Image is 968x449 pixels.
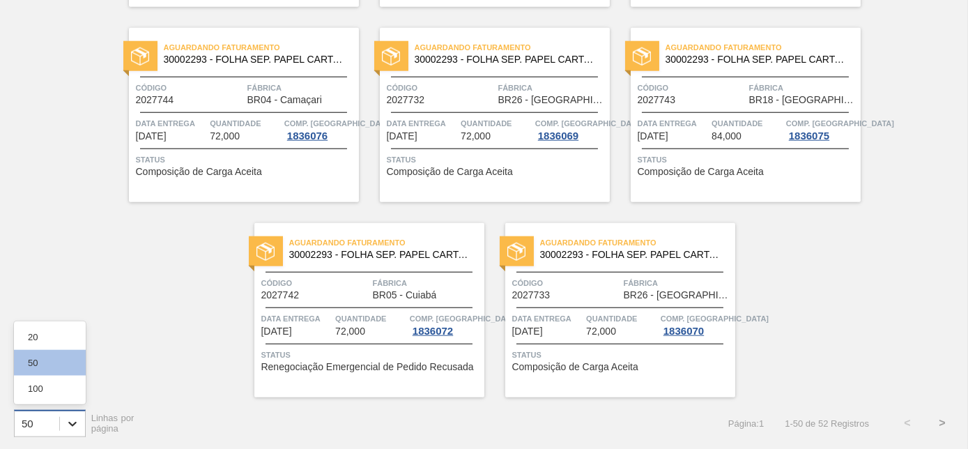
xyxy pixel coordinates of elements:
a: Comp. [GEOGRAPHIC_DATA]1836072 [410,312,481,337]
span: Comp. Carga [661,312,769,326]
span: Código [512,276,620,290]
a: statusAguardando Faturamento30002293 - FOLHA SEP. PAPEL CARTAO 1200x1000M 350gCódigo2027732Fábric... [359,28,610,202]
a: statusAguardando Faturamento30002293 - FOLHA SEP. PAPEL CARTAO 1200x1000M 350gCódigo2027743Fábric... [610,28,861,202]
span: 72,000 [586,326,616,337]
span: 72,000 [461,131,491,142]
span: Data entrega [387,116,458,130]
span: 30002293 - FOLHA SEP. PAPEL CARTAO 1200x1000M 350g [415,54,599,65]
span: Código [136,81,244,95]
span: 2027742 [261,290,300,300]
span: Composição de Carga Aceita [136,167,262,177]
span: 72,000 [210,131,240,142]
span: Página : 1 [728,418,764,429]
span: Fábrica [247,81,355,95]
span: BR05 - Cuiabá [373,290,437,300]
div: 1836069 [535,130,581,142]
div: 50 [22,418,33,429]
div: 20 [14,324,86,350]
img: status [633,47,651,66]
span: Quantidade [210,116,281,130]
button: < [890,406,925,441]
span: Quantidade [712,116,783,130]
img: status [131,47,149,66]
span: Fábrica [624,276,732,290]
span: Data entrega [512,312,583,326]
span: 1 - 50 de 52 Registros [785,418,869,429]
span: 30002293 - FOLHA SEP. PAPEL CARTAO 1200x1000M 350g [540,250,724,260]
span: Data entrega [261,312,332,326]
span: 2027743 [638,95,676,105]
span: Composição de Carga Aceita [387,167,513,177]
div: 1836070 [661,326,707,337]
span: Data entrega [638,116,709,130]
span: Quantidade [335,312,406,326]
div: 50 [14,350,86,376]
div: 1836075 [786,130,832,142]
div: 100 [14,376,86,402]
img: status [382,47,400,66]
span: Fábrica [373,276,481,290]
span: 30002293 - FOLHA SEP. PAPEL CARTAO 1200x1000M 350g [666,54,850,65]
a: statusAguardando Faturamento30002293 - FOLHA SEP. PAPEL CARTAO 1200x1000M 350gCódigo2027733Fábric... [484,223,735,397]
span: Quantidade [461,116,532,130]
span: Aguardando Faturamento [164,40,359,54]
span: 30/10/2025 [512,326,543,337]
span: Aguardando Faturamento [540,236,735,250]
span: Status [512,348,732,362]
div: 1836072 [410,326,456,337]
a: statusAguardando Faturamento30002293 - FOLHA SEP. PAPEL CARTAO 1200x1000M 350gCódigo2027742Fábric... [233,223,484,397]
span: Comp. Carga [284,116,392,130]
span: Código [261,276,369,290]
span: 24/10/2025 [136,131,167,142]
button: > [925,406,960,441]
span: Linhas por página [91,413,135,434]
span: Aguardando Faturamento [666,40,861,54]
span: Aguardando Faturamento [289,236,484,250]
a: statusAguardando Faturamento30002293 - FOLHA SEP. PAPEL CARTAO 1200x1000M 350gCódigo2027744Fábric... [108,28,359,202]
span: Comp. Carga [535,116,643,130]
a: Comp. [GEOGRAPHIC_DATA]1836075 [786,116,857,142]
span: Fábrica [749,81,857,95]
span: 24/10/2025 [387,131,417,142]
img: status [256,243,275,261]
span: Quantidade [586,312,657,326]
span: Composição de Carga Aceita [638,167,764,177]
span: BR26 - Uberlândia [498,95,606,105]
span: 2027744 [136,95,174,105]
span: 2027733 [512,290,551,300]
span: 30002293 - FOLHA SEP. PAPEL CARTAO 1200x1000M 350g [164,54,348,65]
span: Composição de Carga Aceita [512,362,638,372]
span: Comp. Carga [410,312,518,326]
span: Status [638,153,857,167]
span: Data entrega [136,116,207,130]
span: Renegociação Emergencial de Pedido Recusada [261,362,474,372]
span: BR18 - Pernambuco [749,95,857,105]
span: 72,000 [335,326,365,337]
span: Status [136,153,355,167]
span: Comp. Carga [786,116,894,130]
span: Código [387,81,495,95]
span: 2027732 [387,95,425,105]
span: BR26 - Uberlândia [624,290,732,300]
span: Código [638,81,746,95]
a: Comp. [GEOGRAPHIC_DATA]1836069 [535,116,606,142]
span: 25/10/2025 [638,131,668,142]
img: status [507,243,525,261]
span: Status [261,348,481,362]
span: BR04 - Camaçari [247,95,322,105]
span: 84,000 [712,131,742,142]
div: 1836076 [284,130,330,142]
span: Fábrica [498,81,606,95]
a: Comp. [GEOGRAPHIC_DATA]1836076 [284,116,355,142]
span: Status [387,153,606,167]
span: Aguardando Faturamento [415,40,610,54]
span: 27/10/2025 [261,326,292,337]
a: Comp. [GEOGRAPHIC_DATA]1836070 [661,312,732,337]
span: 30002293 - FOLHA SEP. PAPEL CARTAO 1200x1000M 350g [289,250,473,260]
